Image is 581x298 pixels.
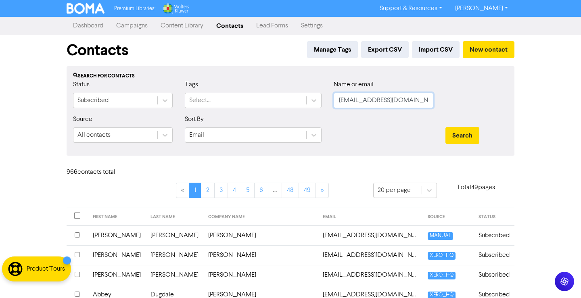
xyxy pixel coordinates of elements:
button: Manage Tags [307,41,358,58]
a: [PERSON_NAME] [449,2,514,15]
th: COMPANY NAME [203,208,318,226]
img: Wolters Kluwer [162,3,189,14]
label: Status [73,80,90,90]
span: XERO_HQ [428,272,456,279]
a: Settings [295,18,329,34]
a: Page 48 [282,183,299,198]
a: Page 6 [254,183,268,198]
td: [PERSON_NAME] [88,265,146,285]
td: Subscribed [474,265,514,285]
button: Search [445,127,479,144]
a: » [316,183,329,198]
span: Premium Libraries: [114,6,155,11]
th: FIRST NAME [88,208,146,226]
a: Page 1 is your current page [189,183,201,198]
td: [PERSON_NAME] [146,225,203,245]
div: Email [189,130,204,140]
a: Content Library [154,18,210,34]
a: Page 4 [228,183,241,198]
span: MANUAL [428,232,453,240]
a: Support & Resources [373,2,449,15]
p: Total 49 pages [437,183,514,192]
label: Tags [185,80,198,90]
label: Source [73,115,92,124]
td: [PERSON_NAME] [203,265,318,285]
td: 001aaronj@gmail.com [318,225,423,245]
button: Import CSV [412,41,460,58]
div: 20 per page [378,185,411,195]
th: STATUS [474,208,514,226]
label: Name or email [334,80,374,90]
a: Dashboard [67,18,110,34]
td: aaronlavack@gmail.com [318,265,423,285]
td: [PERSON_NAME] [146,265,203,285]
span: XERO_HQ [428,252,456,260]
div: Subscribed [77,96,109,105]
div: Search for contacts [73,73,508,80]
td: Subscribed [474,225,514,245]
a: Page 5 [241,183,255,198]
a: Campaigns [110,18,154,34]
iframe: Chat Widget [541,259,581,298]
label: Sort By [185,115,204,124]
a: Page 3 [214,183,228,198]
th: EMAIL [318,208,423,226]
h1: Contacts [67,41,128,60]
a: Lead Forms [250,18,295,34]
a: Contacts [210,18,250,34]
a: Page 2 [201,183,215,198]
th: LAST NAME [146,208,203,226]
img: BOMA Logo [67,3,104,14]
td: [PERSON_NAME] [203,225,318,245]
div: All contacts [77,130,111,140]
td: [PERSON_NAME] [88,225,146,245]
td: [PERSON_NAME] [88,245,146,265]
td: [PERSON_NAME] [146,245,203,265]
div: Select... [189,96,211,105]
td: Subscribed [474,245,514,265]
a: Page 49 [299,183,316,198]
th: SOURCE [423,208,474,226]
td: [PERSON_NAME] [203,245,318,265]
h6: 966 contact s total [67,169,131,176]
button: Export CSV [361,41,409,58]
td: 3dwinramosjr@gmail.com [318,245,423,265]
button: New contact [463,41,514,58]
